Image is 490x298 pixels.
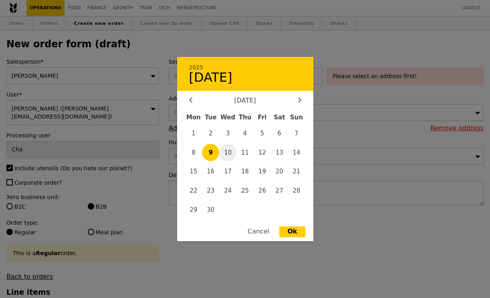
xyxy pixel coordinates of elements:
span: 15 [185,163,202,180]
span: 14 [288,144,305,161]
span: 23 [202,182,219,199]
div: Sat [271,110,288,125]
span: 7 [288,125,305,142]
span: 21 [288,163,305,180]
span: 26 [254,182,271,199]
div: Fri [254,110,271,125]
span: 8 [185,144,202,161]
span: 9 [202,144,219,161]
span: 6 [271,125,288,142]
span: 25 [236,182,254,199]
div: Mon [185,110,202,125]
span: 3 [219,125,236,142]
div: Cancel [240,226,277,237]
span: 30 [202,201,219,218]
span: 24 [219,182,236,199]
span: 27 [271,182,288,199]
span: 10 [219,144,236,161]
span: 11 [236,144,254,161]
span: 19 [254,163,271,180]
span: 12 [254,144,271,161]
div: Thu [236,110,254,125]
span: 4 [236,125,254,142]
span: 28 [288,182,305,199]
div: Tue [202,110,219,125]
span: 17 [219,163,236,180]
span: 29 [185,201,202,218]
span: 5 [254,125,271,142]
span: 18 [236,163,254,180]
div: Wed [219,110,236,125]
span: 22 [185,182,202,199]
div: Sun [288,110,305,125]
div: Ok [279,226,305,237]
div: [DATE] [189,97,301,105]
span: 2 [202,125,219,142]
span: 1 [185,125,202,142]
div: [DATE] [189,71,301,84]
span: 16 [202,163,219,180]
span: 20 [271,163,288,180]
span: 13 [271,144,288,161]
div: 2025 [189,64,301,71]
